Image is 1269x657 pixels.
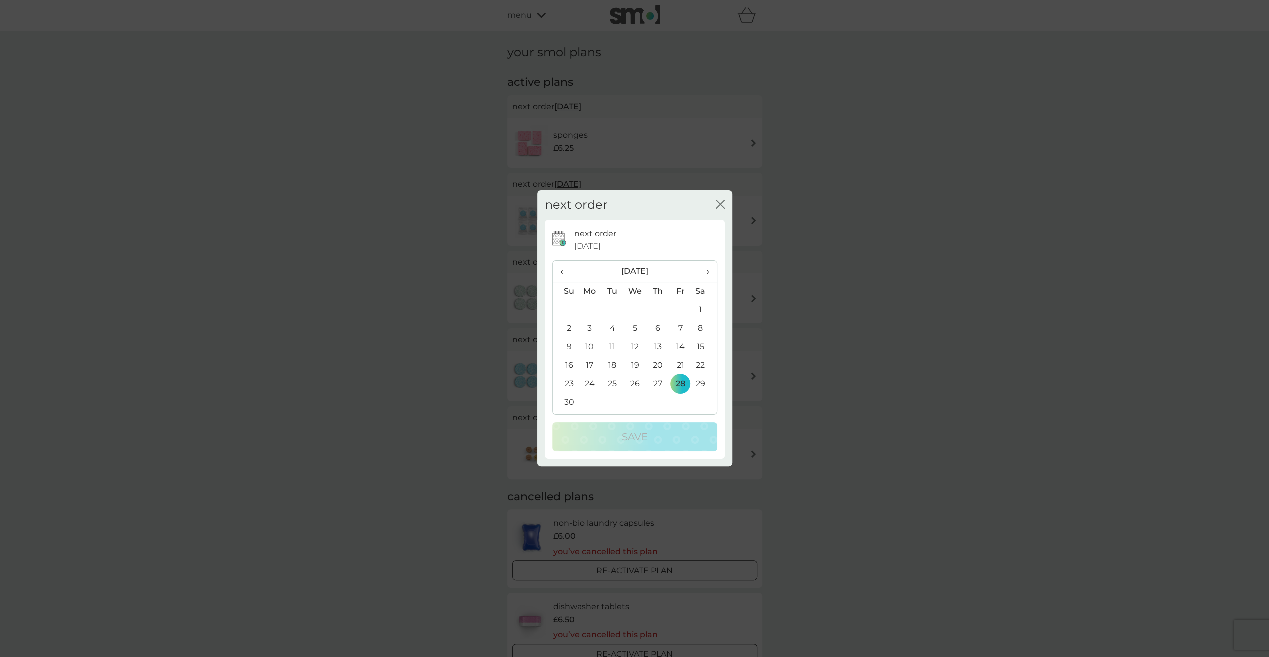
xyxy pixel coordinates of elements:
td: 14 [669,338,692,356]
td: 9 [553,338,578,356]
td: 29 [691,375,716,393]
td: 3 [578,319,601,338]
th: Fr [669,282,692,301]
td: 12 [623,338,646,356]
td: 8 [691,319,716,338]
td: 25 [601,375,623,393]
th: Sa [691,282,716,301]
td: 10 [578,338,601,356]
button: close [716,200,725,210]
td: 1 [691,301,716,319]
th: We [623,282,646,301]
span: ‹ [560,261,571,282]
td: 28 [669,375,692,393]
p: next order [574,227,616,240]
th: Su [553,282,578,301]
p: Save [622,429,648,445]
button: Save [552,422,717,451]
td: 20 [646,356,669,375]
td: 13 [646,338,669,356]
td: 5 [623,319,646,338]
td: 22 [691,356,716,375]
td: 4 [601,319,623,338]
h2: next order [545,198,608,212]
td: 23 [553,375,578,393]
td: 30 [553,393,578,412]
td: 17 [578,356,601,375]
td: 2 [553,319,578,338]
span: › [699,261,709,282]
th: Mo [578,282,601,301]
th: [DATE] [578,261,692,282]
td: 18 [601,356,623,375]
td: 26 [623,375,646,393]
th: Th [646,282,669,301]
td: 19 [623,356,646,375]
td: 6 [646,319,669,338]
td: 7 [669,319,692,338]
td: 21 [669,356,692,375]
td: 27 [646,375,669,393]
span: [DATE] [574,240,601,253]
td: 15 [691,338,716,356]
td: 11 [601,338,623,356]
td: 24 [578,375,601,393]
td: 16 [553,356,578,375]
th: Tu [601,282,623,301]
